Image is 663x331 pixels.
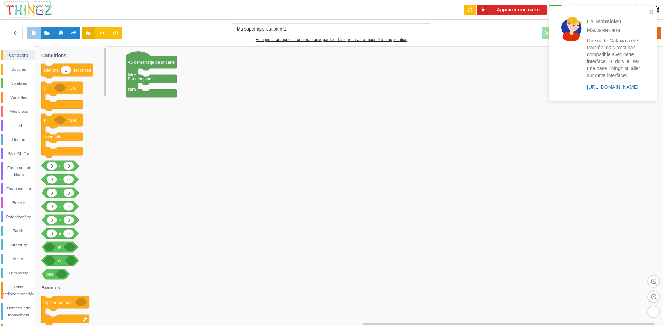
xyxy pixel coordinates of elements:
a: [URL][DOMAIN_NAME] [587,84,638,90]
text: 0 [51,191,53,196]
text: sinon faire [43,135,63,139]
text: 1 [65,68,67,73]
div: Buzzer [3,199,35,206]
div: Bloc Chiffre [3,150,35,157]
text: 0 [68,164,70,169]
text: si [43,86,46,91]
text: 0 [51,204,53,209]
text: Boucles [41,285,60,290]
p: Mauvaise carte [587,27,641,34]
div: Bouton [3,136,35,143]
button: Appairer une carte [477,5,547,15]
text: < [59,164,61,169]
text: pas [46,272,53,277]
text: 0 [51,218,53,223]
text: 0 [51,231,53,236]
div: Luminosité [3,270,35,277]
text: faire [68,118,77,123]
text: 0 [67,231,70,236]
div: Nombres [3,80,35,87]
div: Conditions [3,52,35,59]
div: Variables [3,94,35,101]
text: faire [128,73,136,77]
text: ≥ [59,204,61,209]
div: En ligne : Ton application sera sauvegardée dès que tu aura modifié ton application [232,36,431,43]
text: 0 [67,177,70,182]
div: Potentiomètre [3,213,35,220]
div: Tactile [3,227,35,234]
p: Une carte Galaxia a été trouvée mais n'est pas compatible avec cette interface. Tu dois utiliser:... [587,37,641,79]
button: close [649,9,654,16]
div: Infrarouge [3,241,35,248]
div: Mes blocs [3,108,35,115]
text: ≤ [59,177,61,182]
text: répéter tant que [43,300,73,305]
text: faire [68,86,77,91]
text: secondes [73,68,91,73]
div: Led [3,122,35,129]
div: Météo [3,255,35,262]
div: Prise radiocommandée [3,283,35,297]
text: ou [58,258,62,263]
text: = [59,191,61,196]
div: Ecran noir et blanc [3,164,35,178]
div: Écran couleur [3,185,35,192]
p: Le Technicien [587,18,641,25]
text: > [59,218,61,223]
text: Au démarrage de la carte [128,60,175,65]
text: 0 [51,164,53,169]
text: ≠ [59,231,61,236]
text: Conditions [41,53,67,58]
text: et [58,245,62,250]
text: 0 [68,191,70,196]
div: Detecteur de mouvement [3,305,35,319]
text: Pour toujours [128,77,153,82]
text: faire [128,87,136,92]
img: thingz_logo.png [3,1,55,19]
text: si [43,118,46,123]
text: 0 [51,177,53,182]
div: Boucles [3,66,35,73]
text: attendre [43,68,59,73]
text: 0 [68,218,70,223]
text: 0 [67,204,70,209]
